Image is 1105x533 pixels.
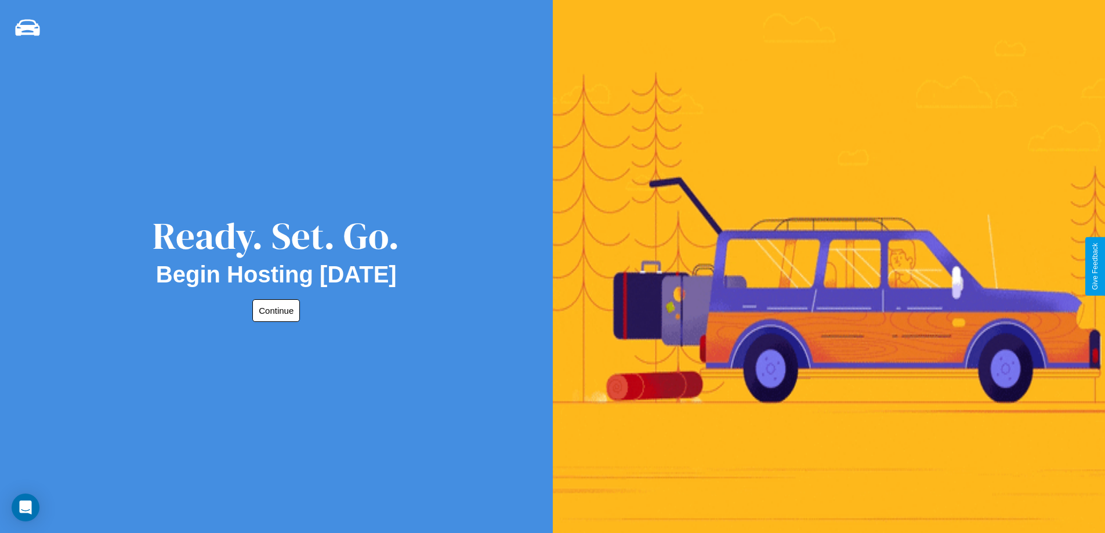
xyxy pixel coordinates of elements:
div: Give Feedback [1091,243,1099,290]
div: Ready. Set. Go. [153,210,400,262]
button: Continue [252,299,300,322]
div: Open Intercom Messenger [12,494,39,521]
h2: Begin Hosting [DATE] [156,262,397,288]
